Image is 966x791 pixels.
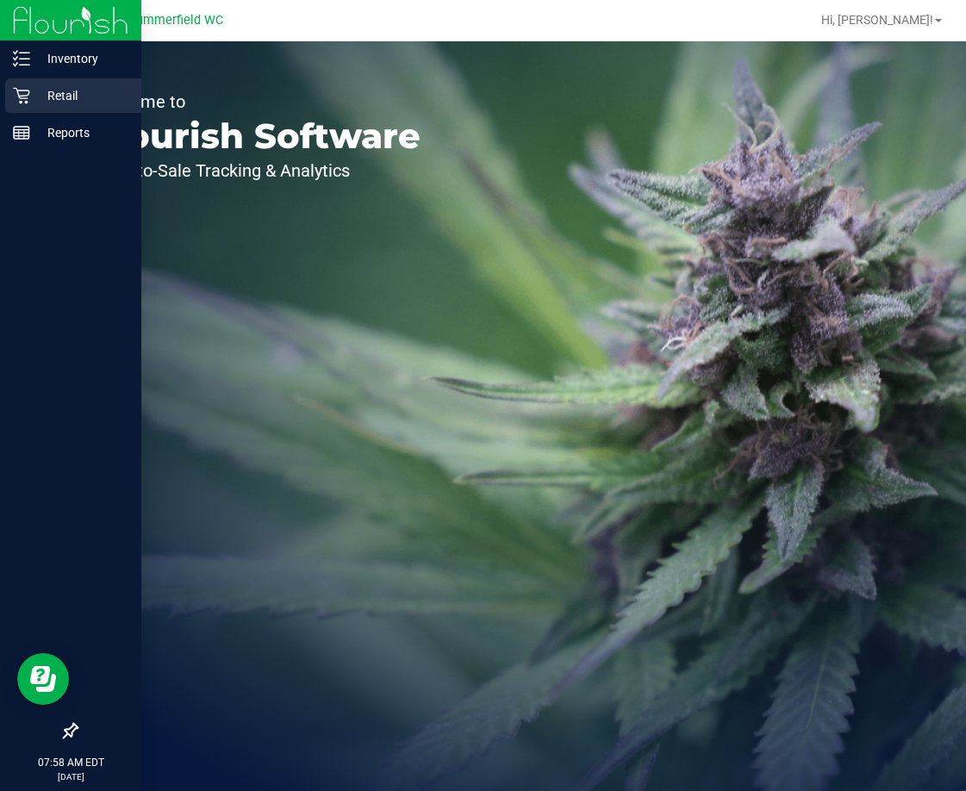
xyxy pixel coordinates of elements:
[8,755,134,770] p: 07:58 AM EDT
[13,124,30,141] inline-svg: Reports
[30,48,134,69] p: Inventory
[8,770,134,783] p: [DATE]
[128,13,223,28] span: Summerfield WC
[821,13,933,27] span: Hi, [PERSON_NAME]!
[30,122,134,143] p: Reports
[30,85,134,106] p: Retail
[13,87,30,104] inline-svg: Retail
[93,162,421,179] p: Seed-to-Sale Tracking & Analytics
[93,93,421,110] p: Welcome to
[13,50,30,67] inline-svg: Inventory
[93,119,421,153] p: Flourish Software
[17,653,69,705] iframe: Resource center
